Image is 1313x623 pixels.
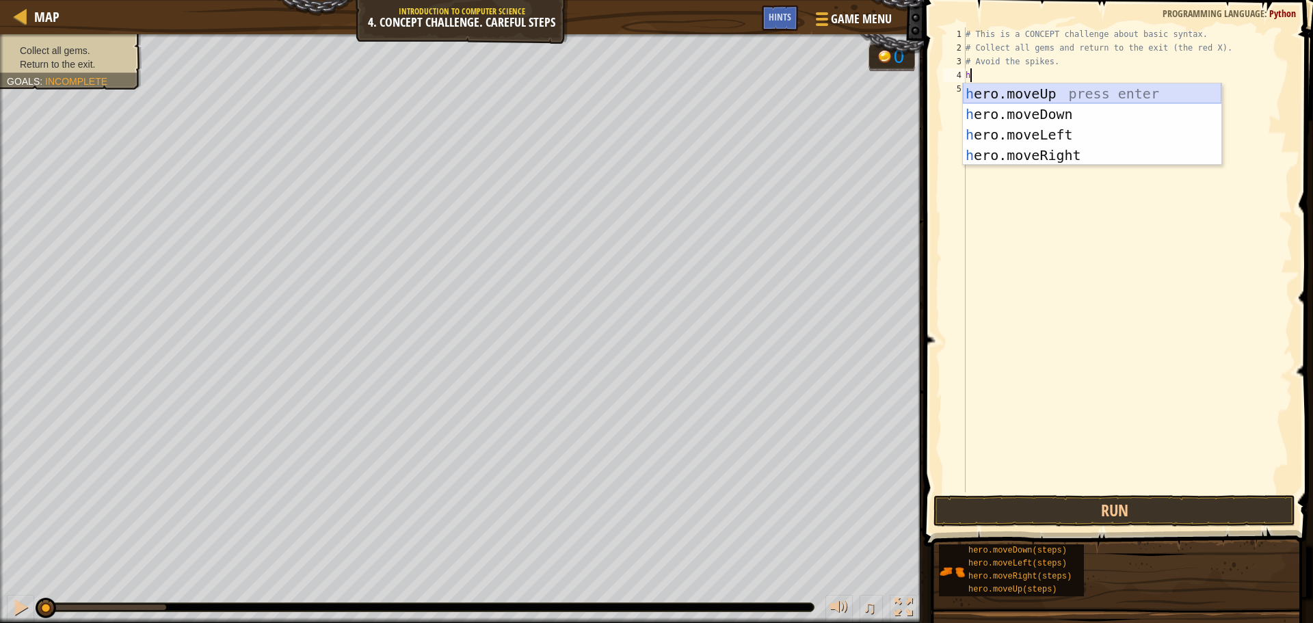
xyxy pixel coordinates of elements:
span: hero.moveRight(steps) [968,572,1072,581]
a: Map [27,8,59,26]
button: Run [933,495,1295,527]
span: Return to the exit. [20,59,96,70]
div: 4 [943,68,966,82]
li: Return to the exit. [7,57,131,71]
span: ♫ [862,597,876,618]
button: Adjust volume [825,595,853,623]
div: 5 [943,82,966,96]
span: : [40,76,45,87]
div: 1 [943,27,966,41]
button: Game Menu [805,5,900,38]
span: Hints [769,10,791,23]
span: Game Menu [831,10,892,28]
li: Collect all gems. [7,44,131,57]
span: hero.moveUp(steps) [968,585,1057,594]
img: portrait.png [939,559,965,585]
span: hero.moveLeft(steps) [968,559,1067,568]
span: Map [34,8,59,26]
span: Goals [7,76,40,87]
span: Collect all gems. [20,45,90,56]
div: 0 [894,48,907,66]
span: hero.moveDown(steps) [968,546,1067,555]
div: 3 [943,55,966,68]
span: Incomplete [45,76,107,87]
button: Toggle fullscreen [890,595,917,623]
span: Python [1269,7,1296,20]
span: : [1264,7,1269,20]
button: Ctrl + P: Pause [7,595,34,623]
button: ♫ [860,595,883,623]
div: 2 [943,41,966,55]
div: Team 'ogres' has 0 gold. [868,42,915,71]
span: Programming language [1163,7,1264,20]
